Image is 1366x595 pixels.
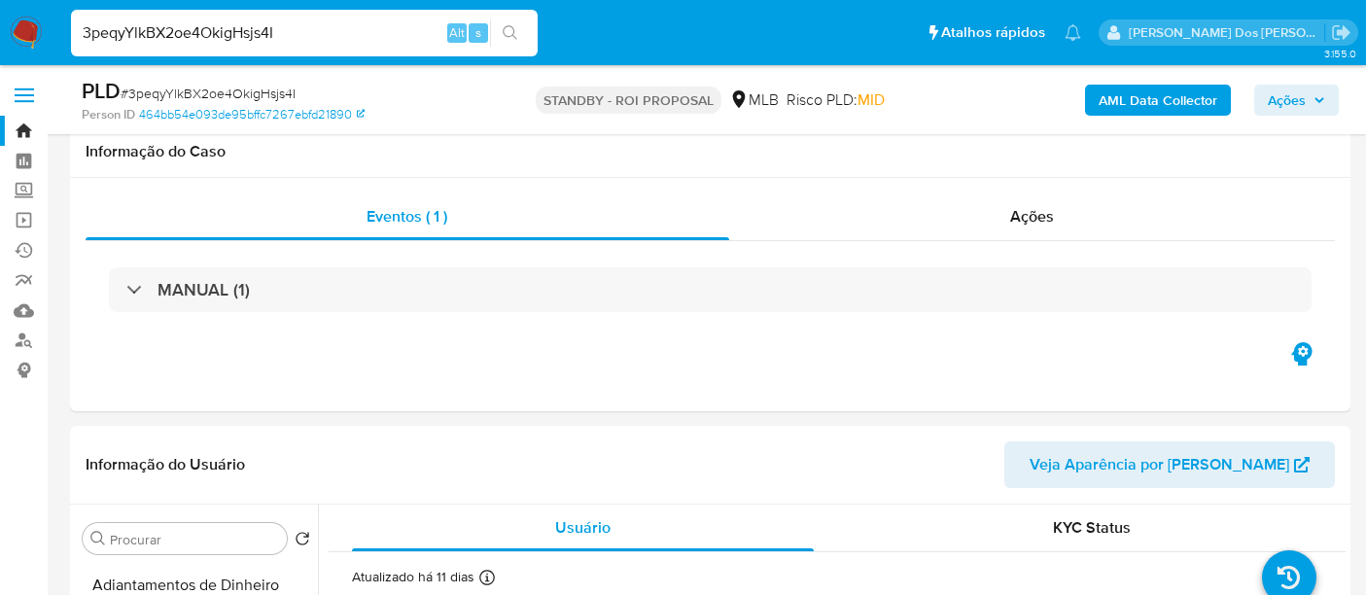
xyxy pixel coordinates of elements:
[787,89,885,111] span: Risco PLD:
[352,568,474,586] p: Atualizado há 11 dias
[121,84,296,103] span: # 3peqyYlkBX2oe4OkigHsjs4I
[295,531,310,552] button: Retornar ao pedido padrão
[555,516,611,539] span: Usuário
[1004,441,1335,488] button: Veja Aparência por [PERSON_NAME]
[90,531,106,546] button: Procurar
[941,22,1045,43] span: Atalhos rápidos
[139,106,365,123] a: 464bb54e093de95bffc7267ebfd21890
[1099,85,1217,116] b: AML Data Collector
[110,531,279,548] input: Procurar
[475,23,481,42] span: s
[1010,205,1054,227] span: Ações
[1085,85,1231,116] button: AML Data Collector
[858,88,885,111] span: MID
[1254,85,1339,116] button: Ações
[71,20,538,46] input: Pesquise usuários ou casos...
[1268,85,1306,116] span: Ações
[86,455,245,474] h1: Informação do Usuário
[536,87,721,114] p: STANDBY - ROI PROPOSAL
[367,205,447,227] span: Eventos ( 1 )
[82,75,121,106] b: PLD
[82,106,135,123] b: Person ID
[490,19,530,47] button: search-icon
[729,89,779,111] div: MLB
[449,23,465,42] span: Alt
[1065,24,1081,41] a: Notificações
[109,267,1312,312] div: MANUAL (1)
[1053,516,1131,539] span: KYC Status
[1331,22,1351,43] a: Sair
[158,279,250,300] h3: MANUAL (1)
[1030,441,1289,488] span: Veja Aparência por [PERSON_NAME]
[1129,23,1325,42] p: renato.lopes@mercadopago.com.br
[86,142,1335,161] h1: Informação do Caso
